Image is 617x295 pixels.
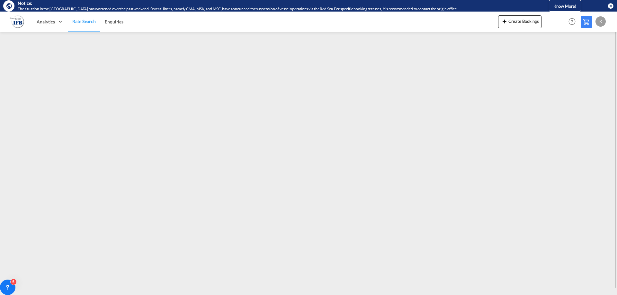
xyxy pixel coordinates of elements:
a: Enquiries [100,11,128,32]
span: Rate Search [72,19,96,24]
div: Help [567,16,581,28]
span: Enquiries [105,19,123,24]
div: K [595,16,606,27]
span: Know More! [553,4,577,9]
md-icon: icon-earth [6,3,12,9]
button: icon-plus 400-fgCreate Bookings [498,15,541,28]
a: Rate Search [68,11,100,32]
div: Analytics [32,11,68,32]
button: icon-close-circle [607,3,614,9]
md-icon: icon-plus 400-fg [501,17,508,25]
div: The situation in the Red Sea has worsened over the past weekend. Several liners, namely CMA, MSK,... [18,6,522,12]
span: Help [567,16,577,27]
img: b628ab10256c11eeb52753acbc15d091.png [10,14,24,29]
span: Analytics [37,19,55,25]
